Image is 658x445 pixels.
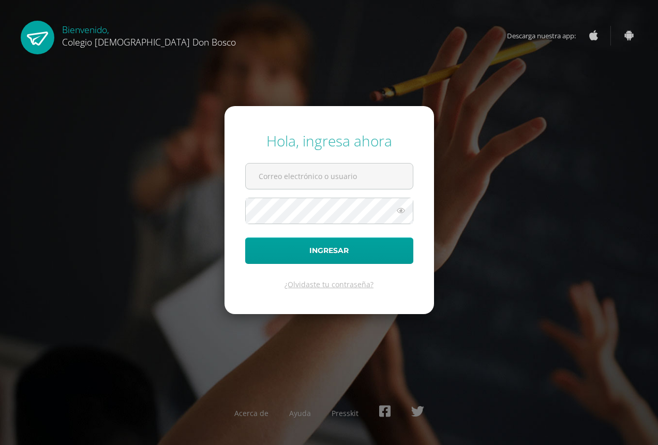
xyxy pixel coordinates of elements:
[62,21,236,48] div: Bienvenido,
[246,164,413,189] input: Correo electrónico o usuario
[234,408,268,418] a: Acerca de
[289,408,311,418] a: Ayuda
[245,238,413,264] button: Ingresar
[332,408,358,418] a: Presskit
[285,279,373,289] a: ¿Olvidaste tu contraseña?
[62,36,236,48] span: Colegio [DEMOGRAPHIC_DATA] Don Bosco
[507,26,586,46] span: Descarga nuestra app:
[245,131,413,151] div: Hola, ingresa ahora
